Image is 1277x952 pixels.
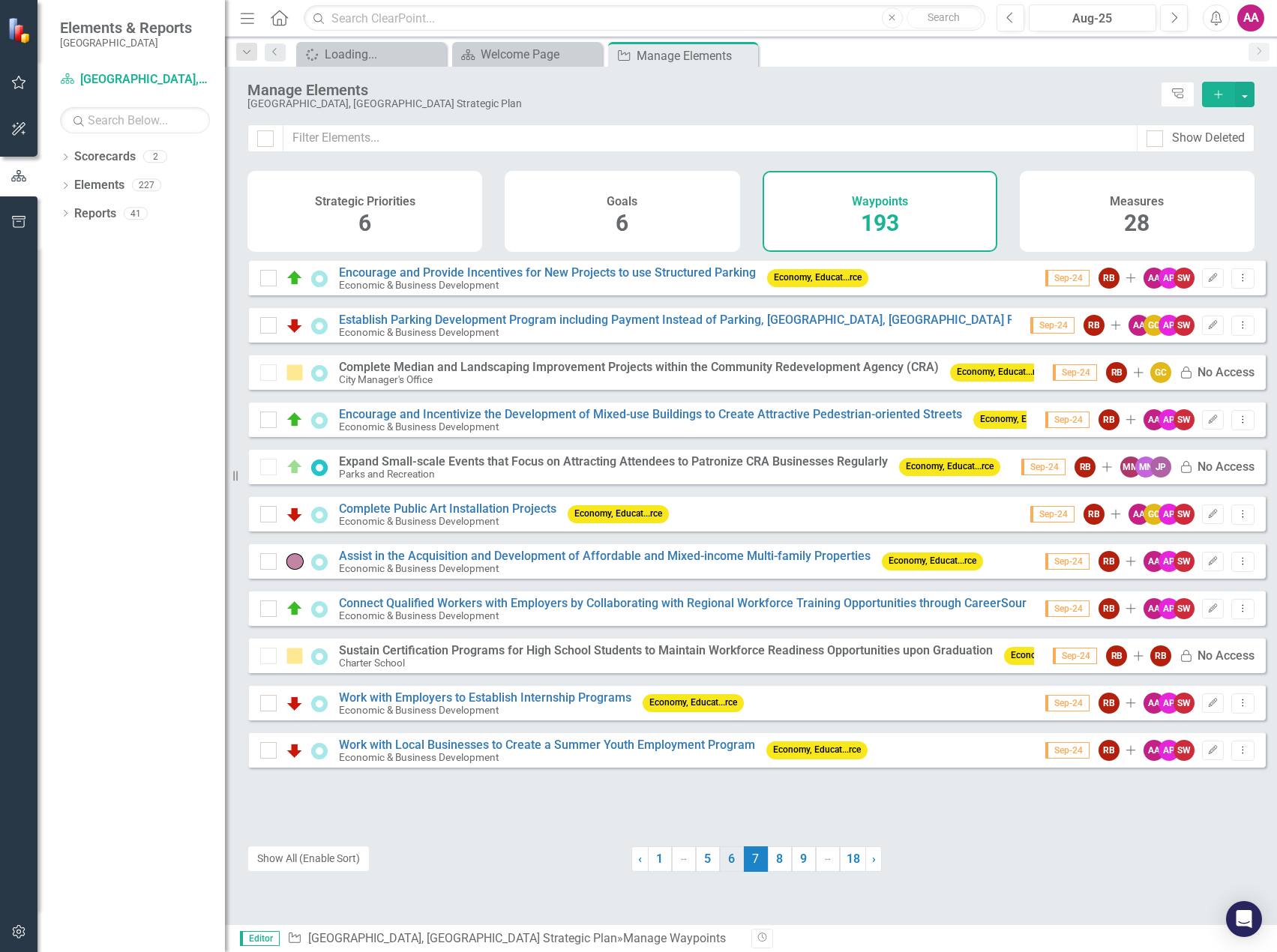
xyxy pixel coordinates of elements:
[882,552,983,570] span: Economy, Educat...rce
[1045,412,1090,428] span: Sep-24
[339,610,499,621] small: Economic & Business Development
[1174,504,1195,525] div: SW
[1198,648,1255,665] div: No Access
[1159,551,1180,572] div: AP
[304,5,985,31] input: Search ClearPoint...
[339,280,499,291] small: Economic & Business Development
[872,852,876,866] span: ›
[339,644,993,657] div: Sustain Certification Programs for High School Students to Maintain Workforce Readiness Opportuni...
[1045,270,1090,286] span: Sep-24
[638,852,642,866] span: ‹
[907,7,982,28] button: Search
[247,82,1153,98] div: Manage Elements
[766,741,868,759] span: Economy, Educat...rce
[339,455,888,469] div: Expand Small-scale Events that Focus on Attracting Attendees to Patronize CRA Businesses Regularly
[286,411,304,429] img: On Schedule or Complete
[768,846,792,872] a: 8
[247,846,370,872] button: Show All (Enable Sort)
[1198,364,1255,382] div: No Access
[286,458,304,476] img: On Schedule or Complete
[286,600,304,618] img: On Schedule or Complete
[339,705,499,716] small: Economic & Business Development
[607,195,637,208] h4: Goals
[286,552,304,570] img: No Information
[308,931,617,945] a: [GEOGRAPHIC_DATA], [GEOGRAPHIC_DATA] Strategic Plan
[928,11,960,23] span: Search
[1045,695,1090,711] span: Sep-24
[1099,551,1120,572] div: RB
[1159,693,1180,714] div: AP
[339,421,499,433] small: Economic & Business Development
[1159,598,1180,619] div: AP
[60,107,210,133] input: Search Below...
[792,846,816,872] a: 9
[1198,459,1255,476] div: No Access
[339,563,499,574] small: Economic & Business Development
[286,269,304,287] img: On Schedule or Complete
[1237,4,1264,31] div: AA
[481,45,598,64] div: Welcome Page
[1029,4,1156,31] button: Aug-25
[1099,740,1120,761] div: RB
[696,846,720,872] a: 5
[1144,315,1165,336] div: GC
[1144,551,1165,572] div: AA
[339,516,499,527] small: Economic & Business Development
[648,846,672,872] a: 1
[1099,409,1120,430] div: RB
[247,98,1153,109] div: [GEOGRAPHIC_DATA], [GEOGRAPHIC_DATA] Strategic Plan
[1045,742,1090,759] span: Sep-24
[1174,409,1195,430] div: SW
[1099,268,1120,289] div: RB
[286,505,304,523] img: Behind Schedule or Not Started
[637,46,754,65] div: Manage Elements
[1135,457,1156,477] div: MN
[1144,268,1165,289] div: AA
[240,931,280,946] span: Editor
[339,690,631,705] a: Work with Employers to Establish Internship Programs
[315,195,415,208] h4: Strategic Priorities
[286,741,304,759] img: Behind Schedule or Not Started
[300,45,442,64] a: Loading...
[1174,551,1195,572] div: SW
[339,469,435,480] small: Parks and Recreation
[1099,598,1120,619] div: RB
[1226,901,1262,937] div: Open Intercom Messenger
[1106,362,1127,383] div: RB
[1084,504,1105,525] div: RB
[7,17,34,43] img: ClearPoint Strategy
[1075,457,1096,477] div: RB
[132,179,161,192] div: 227
[720,846,744,872] a: 6
[283,124,1138,152] input: Filter Elements...
[1174,315,1195,336] div: SW
[1004,647,1105,664] span: Economy, Educat...rce
[1144,740,1165,761] div: AA
[286,647,304,665] img: In Progress or Needs Work
[744,846,768,872] span: 7
[1110,195,1164,208] h4: Measures
[1084,315,1105,336] div: RB
[861,210,899,236] span: 193
[767,269,868,286] span: Economy, Educat...rce
[456,45,598,64] a: Welcome Page
[1174,268,1195,289] div: SW
[74,177,124,194] a: Elements
[339,501,556,516] a: Complete Public Art Installation Projects
[1021,459,1066,475] span: Sep-24
[1106,645,1127,666] div: RB
[1124,210,1150,236] span: 28
[1159,409,1180,430] div: AP
[1172,130,1245,147] div: Show Deleted
[1129,504,1150,525] div: AA
[1144,693,1165,714] div: AA
[74,148,136,166] a: Scorecards
[1129,315,1150,336] div: AA
[60,19,192,37] span: Elements & Reports
[616,210,628,236] span: 6
[1030,506,1075,522] span: Sep-24
[358,210,371,236] span: 6
[973,411,1075,428] span: Economy, Educat...rce
[339,752,499,763] small: Economic & Business Development
[339,327,499,338] small: Economic & Business Development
